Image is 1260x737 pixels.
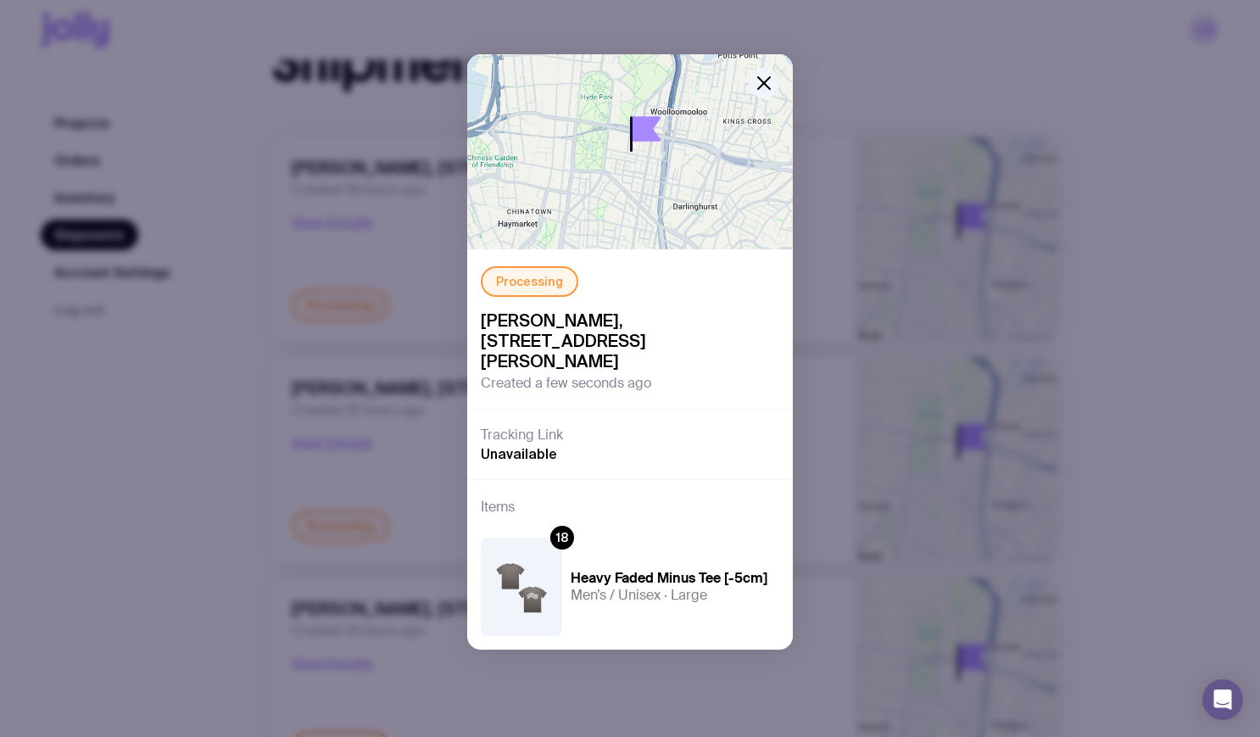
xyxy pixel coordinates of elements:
[467,54,793,249] img: staticmap
[571,570,767,587] h4: Heavy Faded Minus Tee [-5cm]
[550,526,574,550] div: 18
[481,497,515,517] h3: Items
[481,310,779,371] span: [PERSON_NAME], [STREET_ADDRESS][PERSON_NAME]
[481,266,578,297] div: Processing
[481,375,651,392] span: Created a few seconds ago
[481,445,557,462] span: Unavailable
[571,587,767,604] h5: Men’s / Unisex · Large
[481,427,563,444] h3: Tracking Link
[1202,679,1243,720] div: Open Intercom Messenger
